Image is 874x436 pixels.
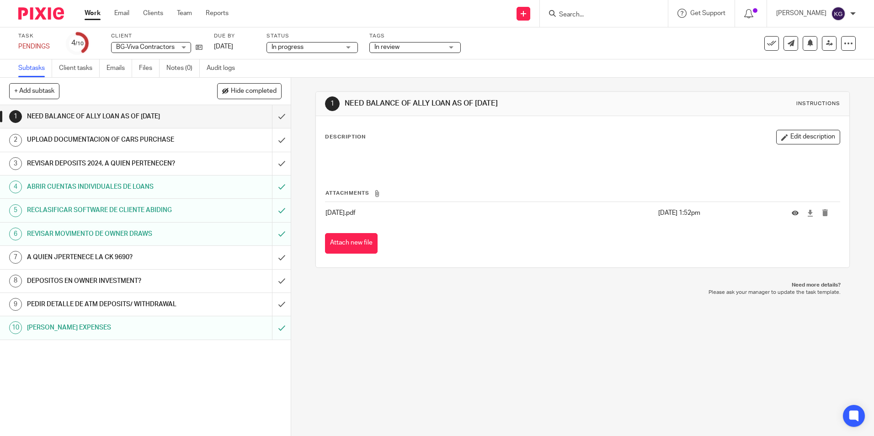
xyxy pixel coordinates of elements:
div: 6 [9,228,22,240]
div: PENDINGS [18,42,55,51]
a: Client tasks [59,59,100,77]
button: Attach new file [325,233,378,254]
a: Emails [107,59,132,77]
label: Due by [214,32,255,40]
span: Hide completed [231,88,277,95]
h1: NEED BALANCE OF ALLY LOAN AS OF [DATE] [345,99,602,108]
p: [DATE] 1:52pm [658,208,778,218]
div: 3 [9,157,22,170]
a: Download [807,208,814,218]
a: Clients [143,9,163,18]
small: /10 [75,41,84,46]
label: Client [111,32,203,40]
a: Email [114,9,129,18]
button: Edit description [776,130,840,144]
button: + Add subtask [9,83,59,99]
p: Description [325,133,366,141]
h1: REVISAR MOVIMENTO DE OWNER DRAWS [27,227,184,241]
p: Need more details? [325,282,840,289]
img: Pixie [18,7,64,20]
div: 7 [9,251,22,264]
h1: [PERSON_NAME] EXPENSES [27,321,184,335]
input: Search [558,11,640,19]
div: 10 [9,321,22,334]
div: 1 [325,96,340,111]
div: 8 [9,275,22,287]
label: Tags [369,32,461,40]
a: Work [85,9,101,18]
img: svg%3E [831,6,846,21]
a: Files [139,59,160,77]
div: 1 [9,110,22,123]
p: Please ask your manager to update the task template. [325,289,840,296]
a: Reports [206,9,229,18]
span: In progress [272,44,304,50]
p: [DATE].pdf [325,208,653,218]
div: 2 [9,134,22,147]
h1: DEPOSITOS EN OWNER INVESTMENT? [27,274,184,288]
span: BG-Viva Contractors [116,44,175,50]
div: 9 [9,298,22,311]
span: Get Support [690,10,725,16]
h1: A QUIEN JPERTENECE LA CK 9690? [27,250,184,264]
a: Notes (0) [166,59,200,77]
div: 5 [9,204,22,217]
span: In review [374,44,400,50]
h1: ABRIR CUENTAS INDIVIDUALES DE LOANS [27,180,184,194]
a: Audit logs [207,59,242,77]
div: 4 [71,38,84,48]
h1: RECLASIFICAR SOFTWARE DE CLIENTE ABIDING [27,203,184,217]
label: Task [18,32,55,40]
label: Status [266,32,358,40]
span: [DATE] [214,43,233,50]
span: Attachments [325,191,369,196]
div: Instructions [796,100,840,107]
a: Subtasks [18,59,52,77]
p: [PERSON_NAME] [776,9,826,18]
h1: UPLOAD DOCUMENTACION OF CARS PURCHASE [27,133,184,147]
h1: REVISAR DEPOSITS 2024, A QUIEN PERTENECEN? [27,157,184,170]
a: Team [177,9,192,18]
h1: PEDIR DETALLE DE ATM DEPOSITS/ WITHDRAWAL [27,298,184,311]
button: Hide completed [217,83,282,99]
div: 4 [9,181,22,193]
h1: NEED BALANCE OF ALLY LOAN AS OF [DATE] [27,110,184,123]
